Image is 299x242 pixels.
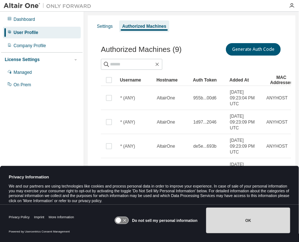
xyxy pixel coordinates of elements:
span: [DATE] 09:23:09 PM UTC [230,162,260,179]
span: * (ANY) [120,119,135,125]
span: ANYHOST [266,143,288,149]
span: * (ANY) [120,143,135,149]
div: Company Profile [14,43,46,49]
div: User Profile [14,30,38,35]
span: [DATE] 09:23:09 PM UTC [230,113,260,131]
span: AltairOne [157,95,175,101]
div: Username [120,74,151,86]
span: Authorized Machines (9) [101,45,182,54]
div: Dashboard [14,16,35,22]
span: [DATE] 09:23:09 PM UTC [230,137,260,155]
span: [DATE] 09:23:04 PM UTC [230,89,260,107]
div: Authorized Machines [122,23,166,29]
span: 955b...00d6 [193,95,216,101]
button: Generate Auth Code [226,43,281,56]
div: Auth Token [193,74,224,86]
div: Hostname [156,74,187,86]
span: AltairOne [157,143,175,149]
div: On Prem [14,82,31,88]
div: Managed [14,69,32,75]
span: ANYHOST [266,95,288,101]
div: License Settings [5,57,39,63]
span: ANYHOST [266,119,288,125]
span: * (ANY) [120,95,135,101]
div: Settings [97,23,113,29]
span: de5e...693b [193,143,216,149]
span: 1d97...2046 [193,119,216,125]
div: MAC Addresses [266,74,297,86]
span: AltairOne [157,119,175,125]
div: Added At [230,74,260,86]
img: Altair One [4,2,95,10]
